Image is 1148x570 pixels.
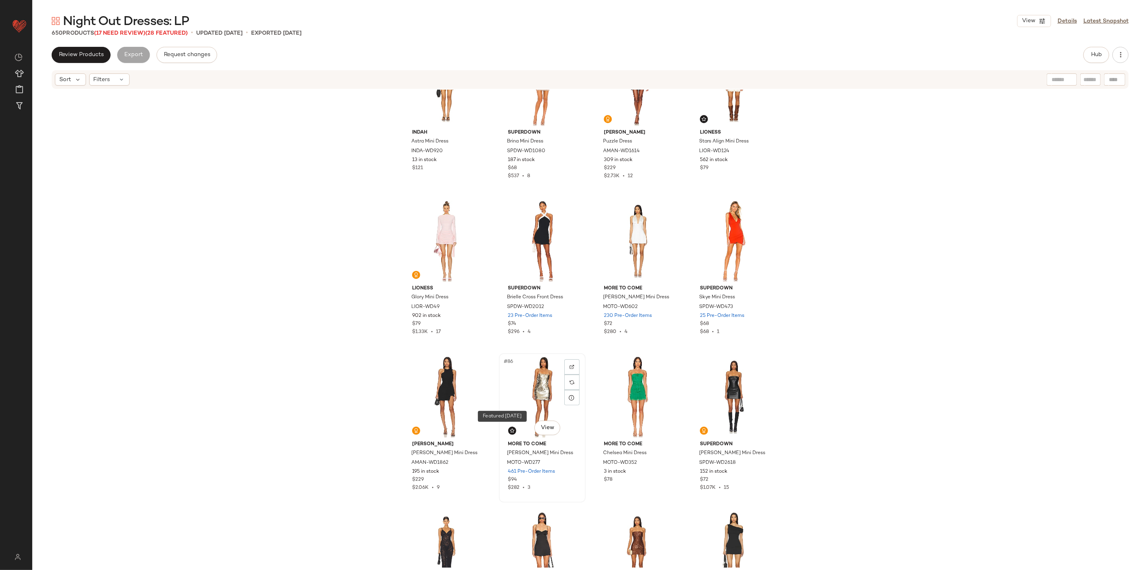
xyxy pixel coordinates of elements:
[412,441,480,448] span: [PERSON_NAME]
[196,29,243,38] p: updated [DATE]
[59,75,71,84] span: Sort
[604,329,616,335] span: $280
[502,200,583,282] img: SPDW-WD2012_V1.jpg
[570,365,574,369] img: svg%3e
[508,165,517,172] span: $68
[520,174,528,179] span: •
[508,441,576,448] span: MORE TO COME
[603,148,640,155] span: AMAN-WD1614
[520,329,528,335] span: •
[570,380,574,385] img: svg%3e
[699,450,765,457] span: [PERSON_NAME] Mini Dress
[251,29,302,38] p: Exported [DATE]
[699,304,733,311] span: SPDW-WD473
[508,174,520,179] span: $537
[724,485,729,490] span: 15
[52,47,111,63] button: Review Products
[604,165,616,172] span: $229
[604,285,672,292] span: MORE TO COME
[10,554,25,560] img: svg%3e
[700,441,768,448] span: superdown
[700,165,708,172] span: $79
[1058,17,1077,25] a: Details
[508,312,553,320] span: 23 Pre-Order Items
[603,138,632,145] span: Puzzle Dress
[603,450,647,457] span: Chelsea Mini Dress
[412,468,439,476] span: 195 in stock
[700,329,709,335] span: $68
[597,356,679,438] img: MOTO-WD352_V1.jpg
[1083,17,1129,25] a: Latest Snapshot
[15,53,23,61] img: svg%3e
[540,425,554,431] span: View
[411,294,448,301] span: Glory Mini Dress
[700,476,708,484] span: $72
[510,428,515,433] img: svg%3e
[63,14,189,30] span: Night Out Dresses: LP
[414,272,419,277] img: svg%3e
[700,321,709,328] span: $68
[603,304,638,311] span: MOTO-WD602
[59,52,104,58] span: Review Products
[191,28,193,38] span: •
[508,285,576,292] span: superdown
[52,17,60,25] img: svg%3e
[507,304,545,311] span: SPDW-WD2012
[508,329,520,335] span: $296
[699,148,729,155] span: LIOR-WD124
[508,468,555,476] span: 461 Pre-Order Items
[507,459,540,467] span: MOTO-WD277
[693,356,775,438] img: SPDW-WD2618_V1.jpg
[528,485,531,490] span: 3
[502,356,583,438] img: MOTO-WD277_V1.jpg
[412,165,423,172] span: $121
[412,285,480,292] span: LIONESS
[616,329,624,335] span: •
[411,138,448,145] span: Astra Mini Dress
[412,321,421,328] span: $79
[503,358,515,366] span: #86
[428,329,436,335] span: •
[699,294,735,301] span: Skye Mini Dress
[145,30,188,36] span: (28 Featured)
[700,468,727,476] span: 152 in stock
[246,28,248,38] span: •
[699,459,736,467] span: SPDW-WD2618
[412,129,480,136] span: Indah
[603,459,637,467] span: MOTO-WD352
[528,174,530,179] span: 8
[412,476,424,484] span: $229
[604,441,672,448] span: MORE TO COME
[604,129,672,136] span: [PERSON_NAME]
[412,312,441,320] span: 902 in stock
[11,18,27,34] img: heart_red.DM2ytmEG.svg
[700,129,768,136] span: LIONESS
[406,356,487,438] img: AMAN-WD1862_V1.jpg
[412,329,428,335] span: $1.33K
[1083,47,1109,63] button: Hub
[604,174,620,179] span: $2.73K
[414,428,419,433] img: svg%3e
[605,117,610,122] img: svg%3e
[528,329,531,335] span: 4
[699,138,749,145] span: Stars Align Mini Dress
[94,30,145,36] span: (17 Need Review)
[693,200,775,282] img: SPDW-WD473_V1.jpg
[702,117,706,122] img: svg%3e
[700,157,728,164] span: 562 in stock
[411,304,440,311] span: LIOR-WD49
[700,285,768,292] span: superdown
[411,148,443,155] span: INDA-WD920
[709,329,717,335] span: •
[620,174,628,179] span: •
[534,421,560,435] button: View
[1022,18,1035,24] span: View
[52,29,188,38] div: Products
[604,312,652,320] span: 230 Pre-Order Items
[507,148,546,155] span: SPDW-WD1080
[716,485,724,490] span: •
[604,468,626,476] span: 3 in stock
[508,485,520,490] span: $282
[1091,52,1102,58] span: Hub
[604,476,612,484] span: $78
